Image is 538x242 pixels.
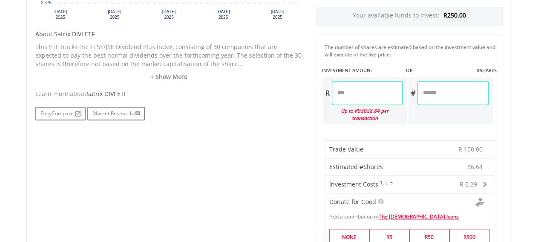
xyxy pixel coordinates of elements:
span: R250.00 [443,11,466,19]
div: Learn more about [35,90,303,98]
text: [DATE] 2025 [162,9,175,20]
span: Estimated #Shares [329,163,383,171]
a: The [DEMOGRAPHIC_DATA] Icons [379,213,459,220]
div: Add a contribution to [325,209,494,220]
span: 36.64 [467,163,483,171]
div: The number of shares are estimated based on the investment value and will execute at the live price. [325,44,499,58]
div: R [323,81,332,105]
div: Up to R93028.84 per transaction [323,105,403,124]
p: This ETF tracks the FTSE/JSE Dividend Plus Index, consisting of 30 companies that are expected to... [35,43,303,68]
span: Investment Costs [329,180,378,188]
a: + Show More [35,73,303,81]
div: # [409,81,417,105]
span: Trade Value [329,145,363,153]
label: -OR- [404,67,414,74]
label: #SHARES [476,67,496,74]
text: [DATE] 2025 [108,9,121,20]
div: Your available funds to invest: [316,7,503,26]
span: R 100.00 [458,145,483,153]
span: Donate for Good [329,198,376,206]
a: EasyCompare [35,107,86,120]
sup: 1, 2, 3 [380,180,393,186]
h5: About Satrix DIVI ETF [35,30,303,38]
img: Donte For Good [475,198,484,207]
text: 2.675 [40,0,51,5]
a: Market Research [87,107,145,120]
text: [DATE] 2025 [53,9,67,20]
span: Satrix DIVI ETF [86,90,127,98]
text: [DATE] 2025 [216,9,230,20]
text: [DATE] 2025 [270,9,284,20]
span: R 0.39 [460,180,477,188]
label: INVESTMENT AMOUNT [322,67,373,74]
